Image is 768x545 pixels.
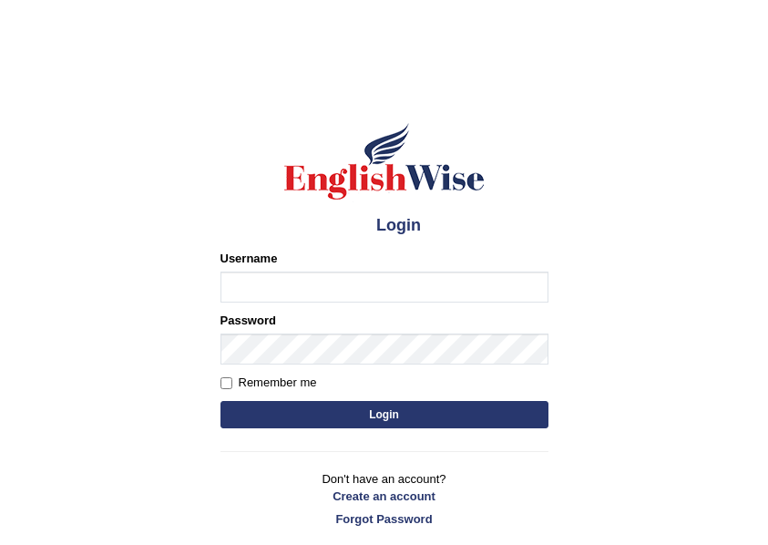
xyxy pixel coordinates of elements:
[220,377,232,389] input: Remember me
[281,120,488,202] img: Logo of English Wise sign in for intelligent practice with AI
[220,470,548,527] p: Don't have an account?
[220,374,317,392] label: Remember me
[220,250,278,267] label: Username
[220,488,548,505] a: Create an account
[220,312,276,329] label: Password
[220,510,548,528] a: Forgot Password
[220,401,548,428] button: Login
[220,211,548,241] h4: Login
